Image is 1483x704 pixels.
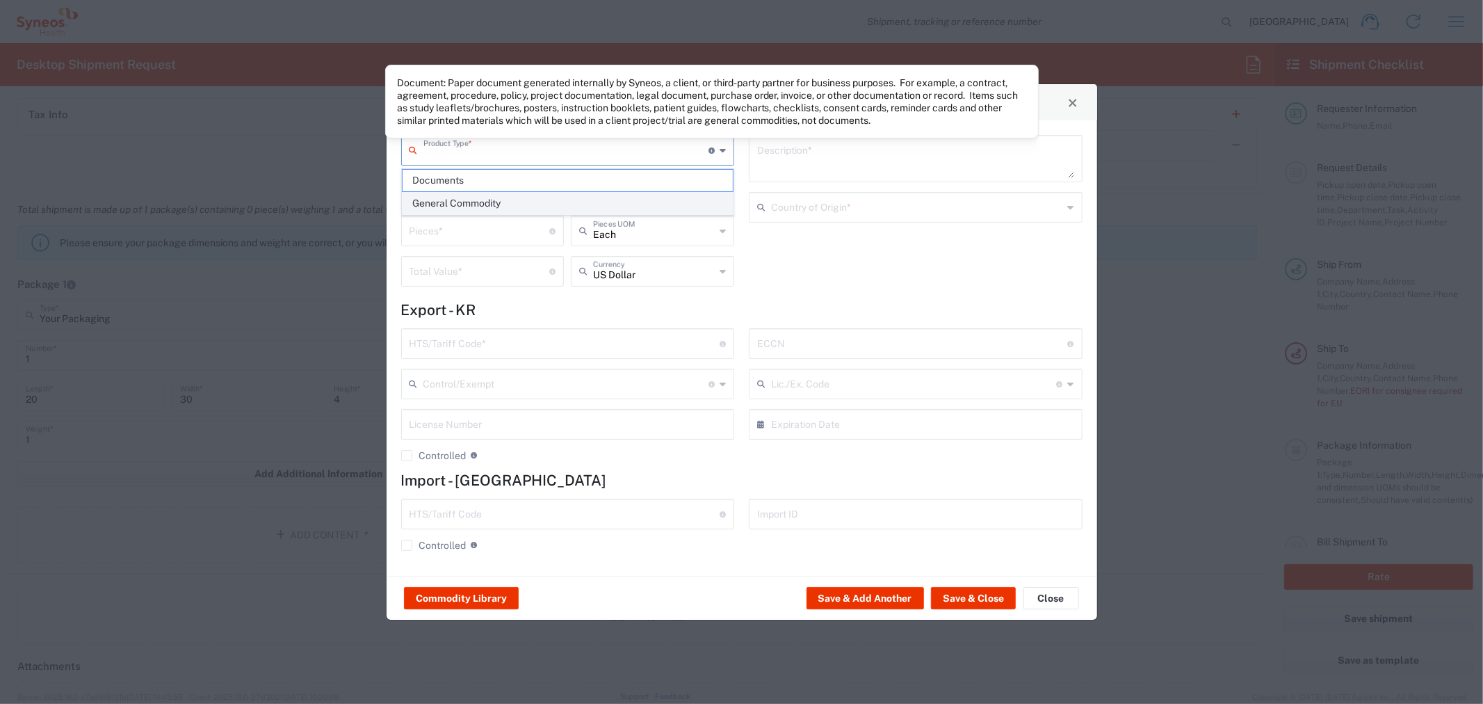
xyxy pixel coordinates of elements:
[1063,93,1083,112] button: Close
[403,170,733,191] span: Documents
[401,301,1083,319] h4: Export - KR
[401,472,1083,489] h4: Import - [GEOGRAPHIC_DATA]
[931,587,1016,609] button: Save & Close
[401,540,467,551] label: Controlled
[403,193,733,214] span: General Commodity
[397,77,1027,127] div: Document: Paper document generated internally by Syneos, a client, or third-party partner for bus...
[807,587,924,609] button: Save & Add Another
[401,450,467,461] label: Controlled
[404,587,519,609] button: Commodity Library
[1023,587,1079,609] button: Close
